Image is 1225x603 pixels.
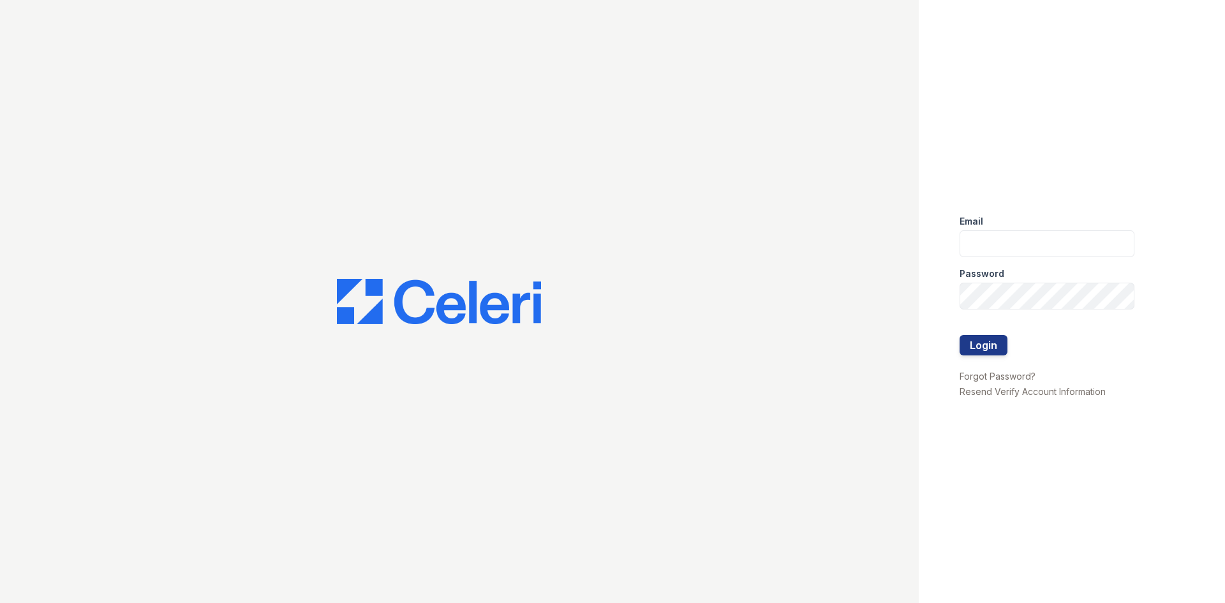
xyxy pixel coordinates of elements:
[337,279,541,325] img: CE_Logo_Blue-a8612792a0a2168367f1c8372b55b34899dd931a85d93a1a3d3e32e68fde9ad4.png
[960,371,1036,382] a: Forgot Password?
[960,386,1106,397] a: Resend Verify Account Information
[960,335,1007,355] button: Login
[960,215,983,228] label: Email
[960,267,1004,280] label: Password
